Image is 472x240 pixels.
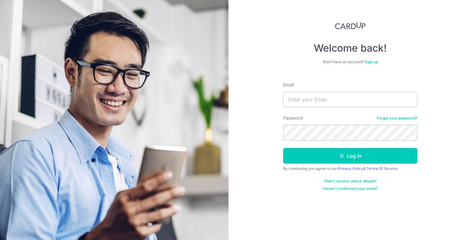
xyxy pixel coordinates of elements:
[283,42,417,54] h4: Welcome back!
[338,166,363,171] a: Privacy Policy
[283,92,417,107] input: Enter your Email
[366,166,398,171] a: Terms Of Service
[323,186,378,191] a: Haven't confirmed your email?
[365,59,378,64] a: Sign up
[283,59,417,64] div: Don’t have an account?
[283,148,417,164] button: Log in
[283,82,294,88] label: Email
[377,116,417,121] a: Forgot your password?
[283,115,303,121] label: Password
[283,166,417,171] div: By continuing you agree to our &
[335,22,366,29] img: CardUp Logo
[324,179,376,184] a: Didn't receive unlock details?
